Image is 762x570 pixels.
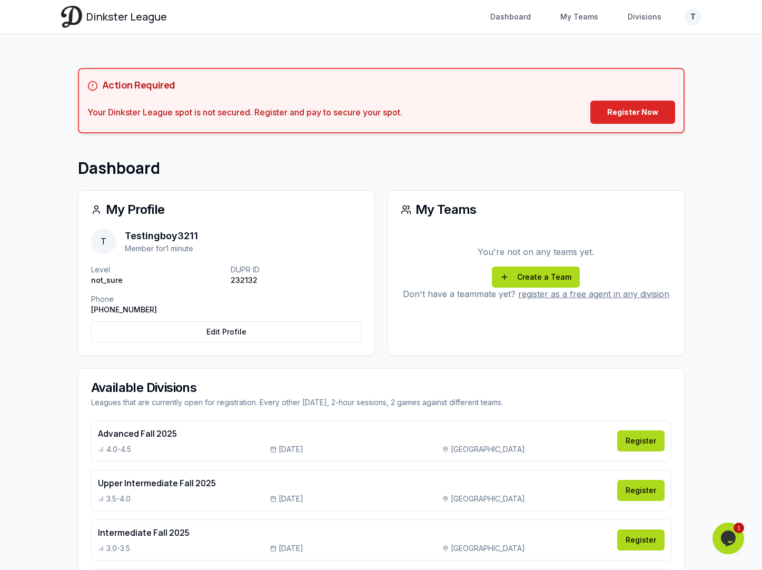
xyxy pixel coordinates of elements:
[98,477,611,489] h4: Upper Intermediate Fall 2025
[91,203,362,216] div: My Profile
[554,7,605,26] a: My Teams
[231,275,362,286] p: 232132
[106,543,130,554] span: 3.0-3.5
[91,321,362,342] a: Edit Profile
[401,288,671,300] p: Don't have a teammate yet?
[91,294,222,304] p: Phone
[125,229,198,243] p: Testingboy3211
[451,444,525,455] span: [GEOGRAPHIC_DATA]
[91,275,222,286] p: not_sure
[617,480,665,501] a: Register
[712,523,746,554] iframe: chat widget
[61,6,82,27] img: Dinkster
[451,494,525,504] span: [GEOGRAPHIC_DATA]
[279,494,303,504] span: [DATE]
[621,7,668,26] a: Divisions
[91,397,671,408] div: Leagues that are currently open for registration. Every other [DATE], 2-hour sessions, 2 games ag...
[87,106,402,119] div: Your Dinkster League spot is not secured. Register and pay to secure your spot.
[91,304,222,315] p: [PHONE_NUMBER]
[125,243,198,254] p: Member for 1 minute
[106,444,131,455] span: 4.0-4.5
[106,494,131,504] span: 3.5-4.0
[78,159,685,178] h1: Dashboard
[102,77,175,92] h5: Action Required
[86,9,167,24] span: Dinkster League
[231,264,362,275] p: DUPR ID
[590,101,675,124] a: Register Now
[401,245,671,258] p: You're not on any teams yet.
[98,427,611,440] h4: Advanced Fall 2025
[518,289,669,299] a: register as a free agent in any division
[91,229,116,254] span: T
[451,543,525,554] span: [GEOGRAPHIC_DATA]
[617,529,665,551] a: Register
[279,543,303,554] span: [DATE]
[484,7,537,26] a: Dashboard
[685,8,701,25] button: T
[98,526,611,539] h4: Intermediate Fall 2025
[91,381,671,394] div: Available Divisions
[279,444,303,455] span: [DATE]
[617,430,665,451] a: Register
[401,203,671,216] div: My Teams
[91,264,222,275] p: Level
[492,267,580,288] a: Create a Team
[61,6,167,27] a: Dinkster League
